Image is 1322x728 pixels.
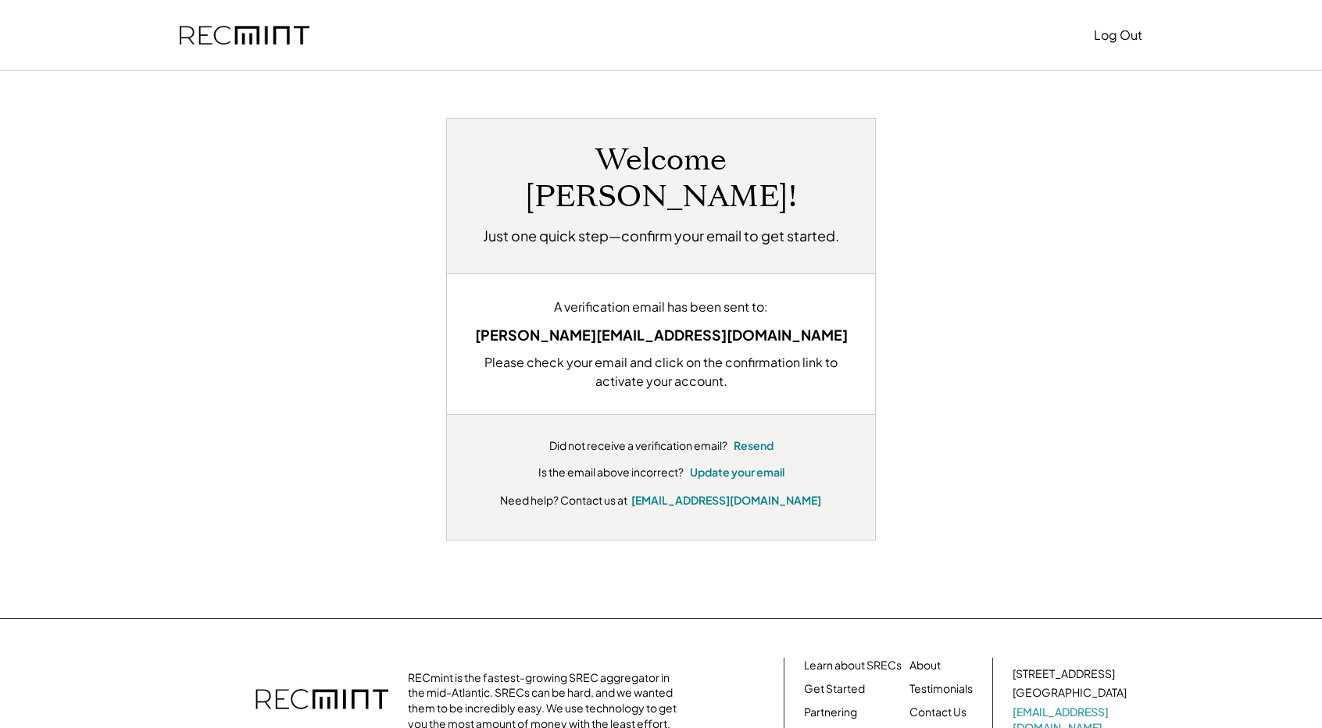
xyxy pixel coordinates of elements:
[804,681,865,697] a: Get Started
[180,26,309,45] img: recmint-logotype%403x.png
[549,438,727,454] div: Did not receive a verification email?
[483,225,839,246] h2: Just one quick step—confirm your email to get started.
[909,681,973,697] a: Testimonials
[909,705,966,720] a: Contact Us
[500,492,627,509] div: Need help? Contact us at
[470,324,852,345] div: [PERSON_NAME][EMAIL_ADDRESS][DOMAIN_NAME]
[631,493,821,507] a: [EMAIL_ADDRESS][DOMAIN_NAME]
[690,465,784,480] button: Update your email
[1094,20,1142,51] button: Log Out
[470,142,852,216] h1: Welcome [PERSON_NAME]!
[804,658,902,673] a: Learn about SRECs
[470,298,852,316] div: A verification email has been sent to:
[1013,666,1115,682] div: [STREET_ADDRESS]
[255,673,388,728] img: recmint-logotype%403x.png
[538,465,684,480] div: Is the email above incorrect?
[909,658,941,673] a: About
[734,438,774,454] button: Resend
[804,705,857,720] a: Partnering
[470,353,852,391] div: Please check your email and click on the confirmation link to activate your account.
[1013,685,1127,701] div: [GEOGRAPHIC_DATA]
